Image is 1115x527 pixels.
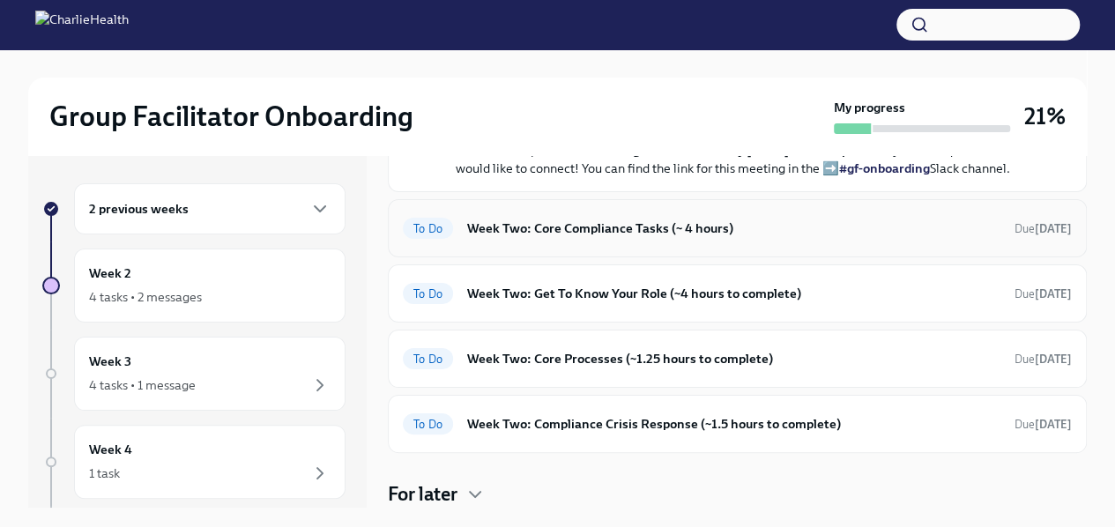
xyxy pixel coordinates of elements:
[388,481,1087,508] div: For later
[1015,222,1072,235] span: Due
[403,222,453,235] span: To Do
[403,418,453,431] span: To Do
[467,349,1000,368] h6: Week Two: Core Processes (~1.25 hours to complete)
[89,199,189,219] h6: 2 previous weeks
[1035,418,1072,431] strong: [DATE]
[89,352,131,371] h6: Week 3
[403,353,453,366] span: To Do
[1015,286,1072,302] span: October 6th, 2025 09:00
[403,287,453,301] span: To Do
[403,214,1072,242] a: To DoWeek Two: Core Compliance Tasks (~ 4 hours)Due[DATE]
[74,183,346,234] div: 2 previous weeks
[49,99,413,134] h2: Group Facilitator Onboarding
[1035,353,1072,366] strong: [DATE]
[89,288,202,306] div: 4 tasks • 2 messages
[839,160,930,176] a: #gf-onboarding
[1035,222,1072,235] strong: [DATE]
[1015,287,1072,301] span: Due
[89,464,120,482] div: 1 task
[834,99,905,116] strong: My progress
[42,425,346,499] a: Week 41 task
[388,481,457,508] h4: For later
[403,279,1072,308] a: To DoWeek Two: Get To Know Your Role (~4 hours to complete)Due[DATE]
[1015,220,1072,237] span: October 6th, 2025 09:00
[1035,287,1072,301] strong: [DATE]
[89,263,131,283] h6: Week 2
[1015,351,1072,367] span: October 6th, 2025 09:00
[1015,416,1072,433] span: October 6th, 2025 09:00
[403,345,1072,373] a: To DoWeek Two: Core Processes (~1.25 hours to complete)Due[DATE]
[403,410,1072,438] a: To DoWeek Two: Compliance Crisis Response (~1.5 hours to complete)Due[DATE]
[1015,353,1072,366] span: Due
[42,249,346,323] a: Week 24 tasks • 2 messages
[35,11,129,39] img: CharlieHealth
[42,337,346,411] a: Week 34 tasks • 1 message
[89,440,132,459] h6: Week 4
[467,414,1000,434] h6: Week Two: Compliance Crisis Response (~1.5 hours to complete)
[467,284,1000,303] h6: Week Two: Get To Know Your Role (~4 hours to complete)
[89,376,196,394] div: 4 tasks • 1 message
[1024,100,1066,132] h3: 21%
[467,219,1000,238] h6: Week Two: Core Compliance Tasks (~ 4 hours)
[1015,418,1072,431] span: Due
